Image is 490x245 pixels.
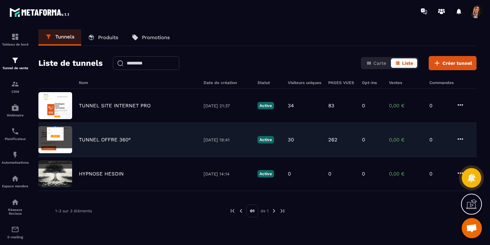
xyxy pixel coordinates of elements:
[79,80,197,85] h6: Nom
[9,6,70,18] img: logo
[288,137,294,143] p: 30
[257,80,281,85] h6: Statut
[2,90,29,93] p: CRM
[2,169,29,193] a: automationsautomationsEspace membre
[11,104,19,112] img: automations
[98,34,118,40] p: Produits
[2,51,29,75] a: formationformationTunnel de vente
[389,171,423,177] p: 0,00 €
[257,170,274,178] p: Active
[389,80,423,85] h6: Ventes
[204,103,251,108] p: [DATE] 21:37
[38,126,72,153] img: image
[2,220,29,244] a: emailemailE-mailing
[328,80,355,85] h6: PAGES VUES
[246,205,258,217] p: 01
[288,103,294,109] p: 34
[79,171,124,177] p: HYPNOSE HESDIN
[55,34,74,40] p: Tunnels
[257,136,274,143] p: Active
[257,102,274,109] p: Active
[429,171,450,177] p: 0
[2,208,29,215] p: Réseaux Sociaux
[2,75,29,99] a: formationformationCRM
[2,28,29,51] a: formationformationTableau de bord
[11,151,19,159] img: automations
[429,56,477,70] button: Créer tunnel
[362,103,365,109] p: 0
[38,56,103,70] h2: Liste de tunnels
[328,103,334,109] p: 83
[2,184,29,188] p: Espace membre
[11,33,19,41] img: formation
[288,171,291,177] p: 0
[2,99,29,122] a: automationsautomationsWebinaire
[389,103,423,109] p: 0,00 €
[442,60,472,66] span: Créer tunnel
[229,208,236,214] img: prev
[11,174,19,183] img: automations
[38,160,72,187] img: image
[238,208,244,214] img: prev
[142,34,170,40] p: Promotions
[11,80,19,88] img: formation
[2,235,29,239] p: E-mailing
[2,161,29,164] p: Automatisations
[279,208,285,214] img: next
[204,171,251,176] p: [DATE] 14:14
[362,80,382,85] h6: Opt-ins
[2,137,29,141] p: Planificateur
[2,122,29,146] a: schedulerschedulerPlanificateur
[204,137,251,142] p: [DATE] 19:41
[125,29,177,46] a: Promotions
[38,92,72,119] img: image
[389,137,423,143] p: 0,00 €
[2,43,29,46] p: Tableau de bord
[462,218,482,238] a: Ouvrir le chat
[402,60,413,66] span: Liste
[2,146,29,169] a: automationsautomationsAutomatisations
[429,80,454,85] h6: Commandes
[11,56,19,64] img: formation
[38,29,81,46] a: Tunnels
[373,60,386,66] span: Carte
[2,193,29,220] a: social-networksocial-networkRéseaux Sociaux
[81,29,125,46] a: Produits
[2,66,29,70] p: Tunnel de vente
[11,127,19,135] img: scheduler
[204,80,251,85] h6: Date de création
[288,80,321,85] h6: Visiteurs uniques
[362,137,365,143] p: 0
[11,225,19,234] img: email
[79,103,151,109] p: TUNNEL SITE INTERNET PRO
[271,208,277,214] img: next
[391,58,417,68] button: Liste
[2,113,29,117] p: Webinaire
[429,103,450,109] p: 0
[362,171,365,177] p: 0
[55,209,92,213] p: 1-3 sur 3 éléments
[328,137,337,143] p: 262
[362,58,390,68] button: Carte
[261,208,269,214] p: de 1
[429,137,450,143] p: 0
[11,198,19,206] img: social-network
[79,137,131,143] p: TUNNEL OFFRE 360°
[328,171,331,177] p: 0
